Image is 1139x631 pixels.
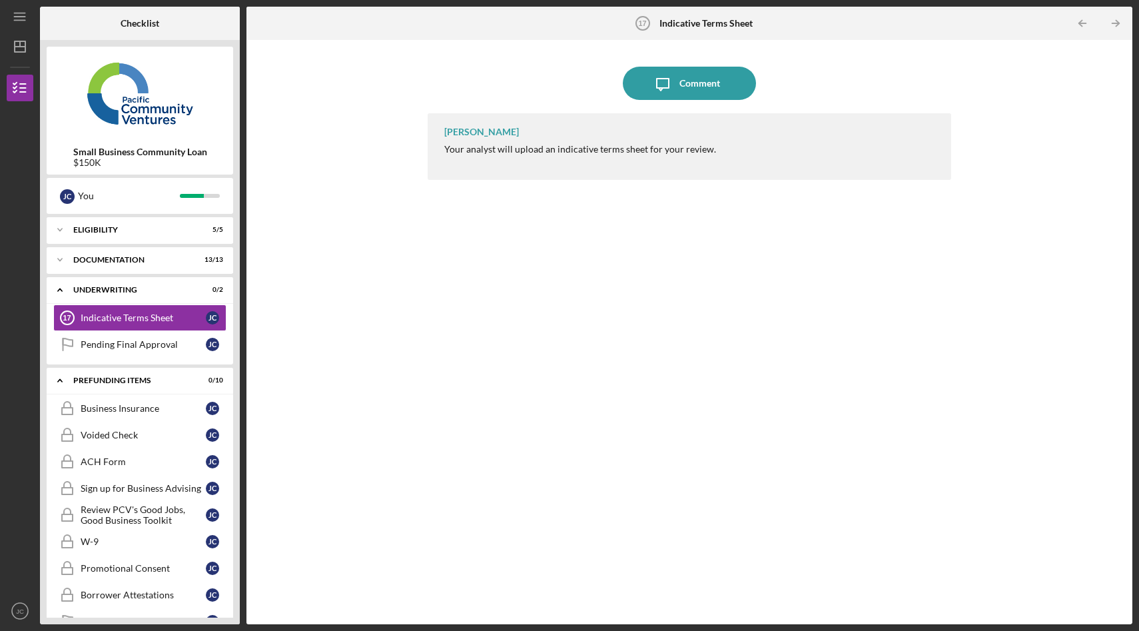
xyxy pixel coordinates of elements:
div: Documentation [73,256,190,264]
a: ACH FormJC [53,448,226,475]
div: Review PCV's Good Jobs, Good Business Toolkit [81,504,206,526]
b: Small Business Community Loan [73,147,207,157]
div: Your analyst will upload an indicative terms sheet for your review. [444,144,716,155]
b: Indicative Terms Sheet [659,18,753,29]
div: J C [206,402,219,415]
div: J C [206,615,219,628]
a: Business InsuranceJC [53,395,226,422]
div: Indicative Terms Sheet [81,313,206,323]
div: Sign up for Business Advising [81,483,206,494]
a: 17Indicative Terms SheetJC [53,305,226,331]
a: Sign up for Business AdvisingJC [53,475,226,502]
div: Borrower Attestations [81,590,206,600]
div: J C [206,562,219,575]
div: J C [206,535,219,548]
a: Review PCV's Good Jobs, Good Business ToolkitJC [53,502,226,528]
div: J C [206,428,219,442]
tspan: 17 [63,314,71,322]
a: Voided CheckJC [53,422,226,448]
div: J C [206,311,219,324]
div: J C [60,189,75,204]
div: J C [206,338,219,351]
div: Eligibility [73,226,190,234]
div: Promotional Consent [81,563,206,574]
div: Pending Final Approval [81,339,206,350]
a: W-9JC [53,528,226,555]
img: Product logo [47,53,233,133]
div: [PERSON_NAME] [444,127,519,137]
div: J C [206,508,219,522]
a: Pending Final ApprovalJC [53,331,226,358]
a: Promotional ConsentJC [53,555,226,582]
div: 0 / 10 [199,376,223,384]
b: Checklist [121,18,159,29]
div: ACH Form [81,456,206,467]
div: Final Approval [81,616,206,627]
button: JC [7,598,33,624]
div: Underwriting [73,286,190,294]
div: 5 / 5 [199,226,223,234]
div: Prefunding Items [73,376,190,384]
a: Borrower AttestationsJC [53,582,226,608]
text: JC [16,608,24,615]
div: J C [206,482,219,495]
div: J C [206,588,219,602]
div: 13 / 13 [199,256,223,264]
div: $150K [73,157,207,168]
div: W-9 [81,536,206,547]
tspan: 17 [638,19,646,27]
div: You [78,185,180,207]
div: J C [206,455,219,468]
div: Voided Check [81,430,206,440]
button: Comment [623,67,756,100]
div: 0 / 2 [199,286,223,294]
div: Business Insurance [81,403,206,414]
div: Comment [679,67,720,100]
